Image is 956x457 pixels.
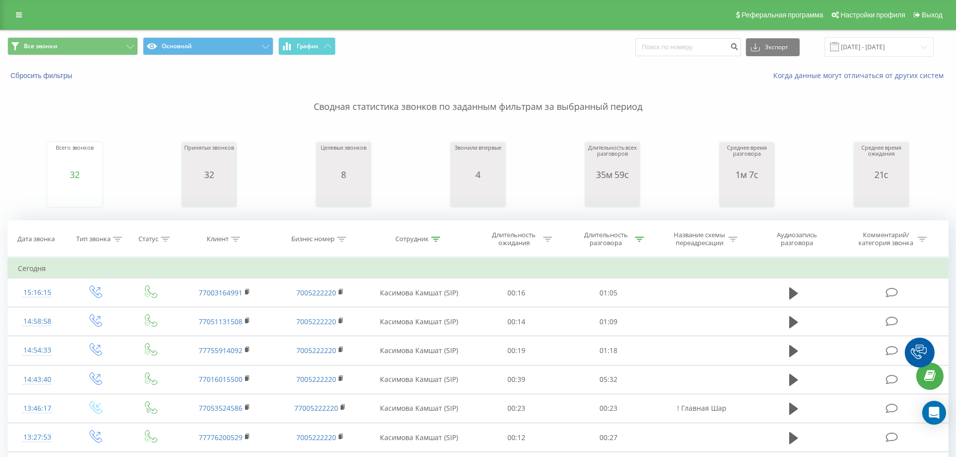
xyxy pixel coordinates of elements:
span: Настройки профиля [840,11,905,19]
span: Все звонки [24,42,57,50]
td: 00:27 [562,423,654,452]
td: 05:32 [562,365,654,394]
a: 77053524586 [199,403,242,413]
td: Касимова Камшат (SIP) [367,307,471,336]
div: Всего звонков [56,145,94,170]
div: Целевых звонков [321,145,366,170]
div: Аудиозапись разговора [765,231,830,248]
td: Касимова Камшат (SIP) [367,365,471,394]
div: 13:46:17 [18,399,57,418]
td: Касимова Камшат (SIP) [367,394,471,423]
div: 15:16:15 [18,283,57,302]
div: Длительность ожидания [487,231,541,248]
div: Принятых звонков [184,145,234,170]
td: 00:14 [471,307,562,336]
td: 01:18 [562,336,654,365]
div: Open Intercom Messenger [922,401,946,425]
div: Длительность разговора [579,231,632,248]
div: Длительность всех разговоров [588,145,637,170]
button: Сбросить фильтры [7,71,77,80]
div: Дата звонка [17,235,55,244]
a: 77755914092 [199,346,242,355]
a: 7005222220 [296,374,336,384]
a: 77051131508 [199,317,242,326]
td: 00:39 [471,365,562,394]
div: 32 [56,170,94,180]
div: Комментарий/категория звонка [857,231,915,248]
div: 8 [321,170,366,180]
div: 14:58:58 [18,312,57,331]
div: 14:43:40 [18,370,57,389]
span: Реферальная программа [741,11,823,19]
td: ! Главная Шар [654,394,750,423]
div: 4 [455,170,501,180]
a: 77003164991 [199,288,242,297]
div: 35м 59с [588,170,637,180]
a: 77776200529 [199,433,242,442]
button: Экспорт [746,38,800,56]
td: 00:16 [471,278,562,307]
td: 00:23 [562,394,654,423]
div: Клиент [207,235,229,244]
div: Звонили впервые [455,145,501,170]
a: 7005222220 [296,317,336,326]
div: 21с [856,170,906,180]
a: 7005222220 [296,346,336,355]
a: Когда данные могут отличаться от других систем [773,71,949,80]
div: Тип звонка [76,235,111,244]
div: Среднее время разговора [722,145,772,170]
td: Касимова Камшат (SIP) [367,278,471,307]
td: 01:09 [562,307,654,336]
td: Касимова Камшат (SIP) [367,423,471,452]
span: Выход [922,11,943,19]
td: Касимова Камшат (SIP) [367,336,471,365]
input: Поиск по номеру [635,38,741,56]
span: График [297,43,319,50]
div: Статус [138,235,158,244]
div: 1м 7с [722,170,772,180]
div: Название схемы переадресации [673,231,726,248]
p: Сводная статистика звонков по заданным фильтрам за выбранный период [7,81,949,113]
a: 7005222220 [296,288,336,297]
div: 14:54:33 [18,341,57,360]
div: 32 [184,170,234,180]
button: Основной [143,37,273,55]
div: Бизнес номер [291,235,335,244]
div: Сотрудник [395,235,429,244]
td: 01:05 [562,278,654,307]
td: Сегодня [8,259,949,278]
div: Среднее время ожидания [856,145,906,170]
td: 00:12 [471,423,562,452]
button: Все звонки [7,37,138,55]
div: 13:27:53 [18,428,57,447]
a: 77016015500 [199,374,242,384]
button: График [278,37,336,55]
td: 00:23 [471,394,562,423]
td: 00:19 [471,336,562,365]
a: 7005222220 [296,433,336,442]
a: 77005222220 [294,403,338,413]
